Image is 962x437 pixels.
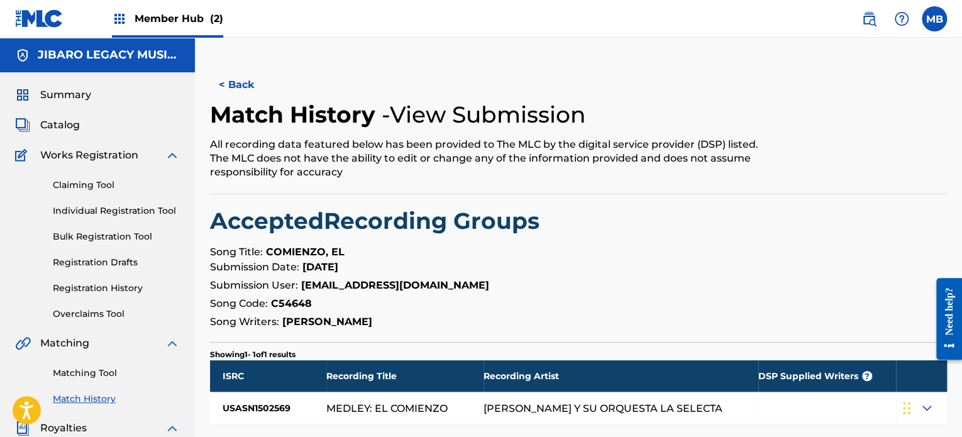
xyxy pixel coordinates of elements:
[856,6,882,31] a: Public Search
[861,11,876,26] img: search
[112,11,127,26] img: Top Rightsholders
[15,421,30,436] img: Royalties
[15,336,31,351] img: Matching
[382,101,586,129] h4: - View Submission
[922,6,947,31] div: User Menu
[40,421,87,436] span: Royalties
[758,360,896,392] div: DSP Supplied Writers
[210,246,263,258] span: Song Title:
[53,256,180,269] a: Registration Drafts
[15,118,80,133] a: CatalogCatalog
[210,349,296,360] p: Showing 1 - 1 of 1 results
[484,360,758,392] div: Recording Artist
[53,282,180,295] a: Registration History
[862,371,872,381] span: ?
[165,148,180,163] img: expand
[210,69,285,101] button: < Back
[210,360,326,392] div: ISRC
[210,297,268,309] span: Song Code:
[135,11,223,26] span: Member Hub
[53,204,180,218] a: Individual Registration Tool
[927,268,962,370] iframe: Resource Center
[53,230,180,243] a: Bulk Registration Tool
[15,87,30,102] img: Summary
[15,118,30,133] img: Catalog
[899,377,962,437] iframe: Chat Widget
[40,118,80,133] span: Catalog
[210,261,299,273] span: Submission Date:
[210,279,298,291] span: Submission User:
[271,297,312,309] strong: C54648
[326,403,448,414] div: MEDLEY: EL COMIENZO
[53,367,180,380] a: Matching Tool
[894,11,909,26] img: help
[15,9,64,28] img: MLC Logo
[53,392,180,406] a: Match History
[40,87,91,102] span: Summary
[40,336,89,351] span: Matching
[302,261,338,273] strong: [DATE]
[903,389,910,427] div: Drag
[210,101,382,129] h2: Match History
[53,307,180,321] a: Overclaims Tool
[889,6,914,31] div: Help
[210,316,279,328] span: Song Writers:
[282,316,372,328] strong: [PERSON_NAME]
[210,138,777,179] div: All recording data featured below has been provided to The MLC by the digital service provider (D...
[15,148,31,163] img: Works Registration
[165,336,180,351] img: expand
[210,13,223,25] span: (2)
[15,48,30,63] img: Accounts
[40,148,138,163] span: Works Registration
[38,48,180,62] h5: JIBARO LEGACY MUSIC, LLC
[210,392,326,424] div: USASN1502569
[266,246,345,258] strong: COMIENZO, EL
[165,421,180,436] img: expand
[53,179,180,192] a: Claiming Tool
[326,360,484,392] div: Recording Title
[210,207,947,235] h2: Accepted Recording Groups
[301,279,489,291] strong: [EMAIL_ADDRESS][DOMAIN_NAME]
[484,403,722,414] div: [PERSON_NAME] Y SU ORQUESTA LA SELECTA
[15,87,91,102] a: SummarySummary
